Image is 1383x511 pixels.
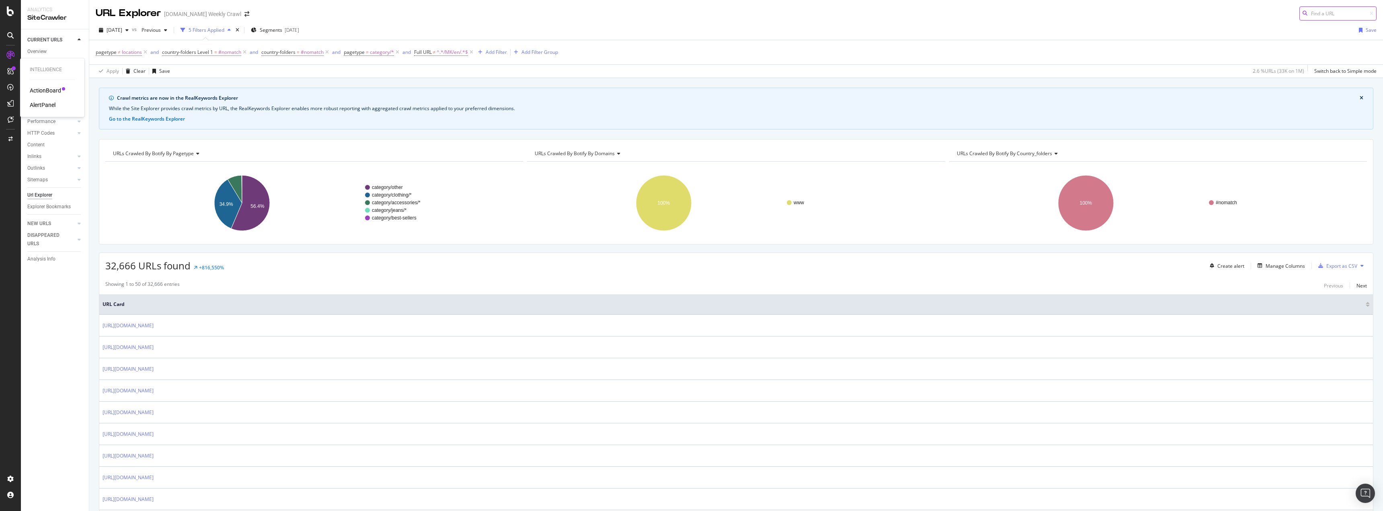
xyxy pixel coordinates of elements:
[118,49,121,55] span: ≠
[27,220,75,228] a: NEW URLS
[1079,200,1092,206] text: 100%
[1299,6,1377,21] input: Find a URL
[1254,261,1305,271] button: Manage Columns
[1207,259,1244,272] button: Create alert
[27,164,45,172] div: Outlinks
[27,141,83,149] a: Content
[250,49,258,55] div: and
[30,101,55,109] a: AlertPanel
[218,47,241,58] span: #nomatch
[123,65,146,78] button: Clear
[527,168,943,238] svg: A chart.
[103,322,154,330] a: [URL][DOMAIN_NAME]
[1311,65,1377,78] button: Switch back to Simple mode
[99,88,1373,129] div: info banner
[250,203,264,209] text: 56.4%
[150,48,159,56] button: and
[105,168,521,238] svg: A chart.
[437,47,468,58] span: ^.*/MK/en/.*$
[372,200,421,205] text: category/accessories/*
[27,47,83,56] a: Overview
[27,152,41,161] div: Inlinks
[301,47,324,58] span: #nomatch
[1315,259,1357,272] button: Export as CSV
[107,68,119,74] div: Apply
[133,68,146,74] div: Clear
[103,430,154,438] a: [URL][DOMAIN_NAME]
[370,47,394,58] span: category/*
[96,65,119,78] button: Apply
[955,147,1360,160] h4: URLs Crawled By Botify By country_folders
[159,68,170,74] div: Save
[332,48,341,56] button: and
[111,147,516,160] h4: URLs Crawled By Botify By pagetype
[109,115,185,123] button: Go to the RealKeywords Explorer
[27,191,83,199] a: Url Explorer
[949,168,1365,238] svg: A chart.
[132,26,138,33] span: vs
[402,49,411,55] div: and
[372,215,417,221] text: category/best-sellers
[103,408,154,417] a: [URL][DOMAIN_NAME]
[511,47,558,57] button: Add Filter Group
[793,200,804,205] text: www
[1356,281,1367,290] button: Next
[285,27,299,33] div: [DATE]
[1324,281,1343,290] button: Previous
[177,24,234,37] button: 5 Filters Applied
[402,48,411,56] button: and
[372,185,403,190] text: category/other
[30,86,61,94] a: ActionBoard
[957,150,1052,157] span: URLs Crawled By Botify By country_folders
[189,27,224,33] div: 5 Filters Applied
[109,105,1363,112] div: While the Site Explorer provides crawl metrics by URL, the RealKeywords Explorer enables more rob...
[27,231,68,248] div: DISAPPEARED URLS
[103,387,154,395] a: [URL][DOMAIN_NAME]
[103,365,154,373] a: [URL][DOMAIN_NAME]
[107,27,122,33] span: 2025 Oct. 9th
[1253,68,1304,74] div: 2.6 % URLs ( 33K on 1M )
[27,117,75,126] a: Performance
[117,94,1360,102] div: Crawl metrics are now in the RealKeywords Explorer
[27,141,45,149] div: Content
[1217,263,1244,269] div: Create alert
[27,129,75,137] a: HTTP Codes
[1356,24,1377,37] button: Save
[138,24,170,37] button: Previous
[27,191,52,199] div: Url Explorer
[27,36,62,44] div: CURRENT URLS
[27,13,82,23] div: SiteCrawler
[533,147,938,160] h4: URLs Crawled By Botify By domains
[535,150,615,157] span: URLs Crawled By Botify By domains
[27,36,75,44] a: CURRENT URLS
[150,49,159,55] div: and
[162,49,213,55] span: country-folders Level 1
[220,201,233,207] text: 34.9%
[96,49,117,55] span: pagetype
[27,164,75,172] a: Outlinks
[1324,282,1343,289] div: Previous
[1366,27,1377,33] div: Save
[1356,282,1367,289] div: Next
[27,255,55,263] div: Analysis Info
[521,49,558,55] div: Add Filter Group
[164,10,241,18] div: [DOMAIN_NAME] Weekly Crawl
[250,48,258,56] button: and
[27,129,55,137] div: HTTP Codes
[96,6,161,20] div: URL Explorer
[27,6,82,13] div: Analytics
[1326,263,1357,269] div: Export as CSV
[433,49,436,55] span: ≠
[1356,484,1375,503] div: Open Intercom Messenger
[103,301,1364,308] span: URL Card
[96,24,132,37] button: [DATE]
[27,231,75,248] a: DISAPPEARED URLS
[1266,263,1305,269] div: Manage Columns
[27,152,75,161] a: Inlinks
[372,207,406,213] text: category/jeans/*
[27,176,48,184] div: Sitemaps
